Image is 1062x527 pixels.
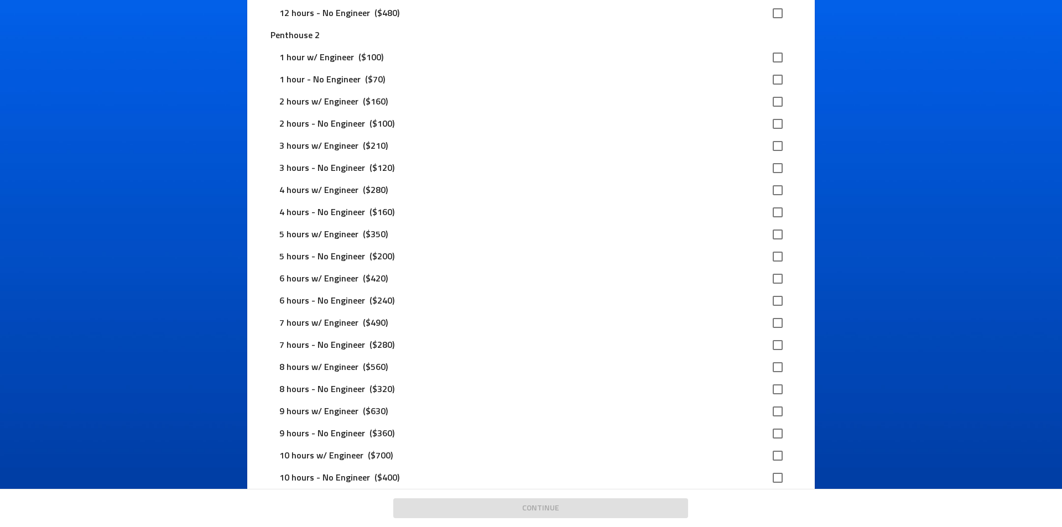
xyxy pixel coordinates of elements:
div: 9 hours w/ Engineer($630) [270,400,791,422]
p: ($400) [370,471,404,484]
p: ($320) [365,383,399,396]
p: ($630) [358,405,392,418]
div: 4 hours - No Engineer($160) [270,201,791,223]
p: ($350) [358,228,392,241]
p: 10 hours - No Engineer [279,471,370,484]
div: 5 hours w/ Engineer($350) [270,223,791,246]
p: ($70) [361,73,389,86]
p: ($100) [354,51,388,64]
p: 8 hours w/ Engineer [279,361,358,374]
p: ($200) [365,250,399,263]
div: 10 hours - No Engineer($400) [270,467,791,489]
p: ($160) [358,95,392,108]
p: 10 hours w/ Engineer [279,449,363,462]
div: 9 hours - No Engineer($360) [270,422,791,445]
div: 3 hours w/ Engineer($210) [270,135,791,157]
p: 6 hours - No Engineer [279,294,365,307]
p: Penthouse 2 [270,29,791,42]
div: 4 hours w/ Engineer($280) [270,179,791,201]
p: ($240) [365,294,399,307]
p: 2 hours - No Engineer [279,117,365,131]
p: ($490) [358,316,392,330]
p: ($280) [365,338,399,352]
p: ($480) [370,7,404,20]
div: 10 hours w/ Engineer($700) [270,445,791,467]
p: 7 hours - No Engineer [279,338,365,352]
div: 6 hours w/ Engineer($420) [270,268,791,290]
p: ($700) [363,449,397,462]
p: ($420) [358,272,392,285]
p: 5 hours w/ Engineer [279,228,358,241]
p: ($120) [365,161,399,175]
p: ($210) [358,139,392,153]
div: 7 hours w/ Engineer($490) [270,312,791,334]
p: ($100) [365,117,399,131]
div: 7 hours - No Engineer($280) [270,334,791,356]
div: 6 hours - No Engineer($240) [270,290,791,312]
p: 1 hour w/ Engineer [279,51,354,64]
div: 8 hours w/ Engineer($560) [270,356,791,378]
p: 6 hours w/ Engineer [279,272,358,285]
div: 5 hours - No Engineer($200) [270,246,791,268]
p: ($360) [365,427,399,440]
div: 1 hour - No Engineer($70) [270,69,791,91]
p: ($160) [365,206,399,219]
p: 8 hours - No Engineer [279,383,365,396]
p: 4 hours - No Engineer [279,206,365,219]
p: 9 hours - No Engineer [279,427,365,440]
div: 1 hour w/ Engineer($100) [270,46,791,69]
div: 2 hours - No Engineer($100) [270,113,791,135]
p: 2 hours w/ Engineer [279,95,358,108]
p: 4 hours w/ Engineer [279,184,358,197]
p: 9 hours w/ Engineer [279,405,358,418]
p: ($280) [358,184,392,197]
p: 7 hours w/ Engineer [279,316,358,330]
p: 3 hours - No Engineer [279,161,365,175]
div: 8 hours - No Engineer($320) [270,378,791,400]
p: 1 hour - No Engineer [279,73,361,86]
div: 3 hours - No Engineer($120) [270,157,791,179]
div: 2 hours w/ Engineer($160) [270,91,791,113]
p: 5 hours - No Engineer [279,250,365,263]
p: 12 hours - No Engineer [279,7,370,20]
p: ($560) [358,361,392,374]
div: 12 hours - No Engineer($480) [270,2,791,24]
p: 3 hours w/ Engineer [279,139,358,153]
